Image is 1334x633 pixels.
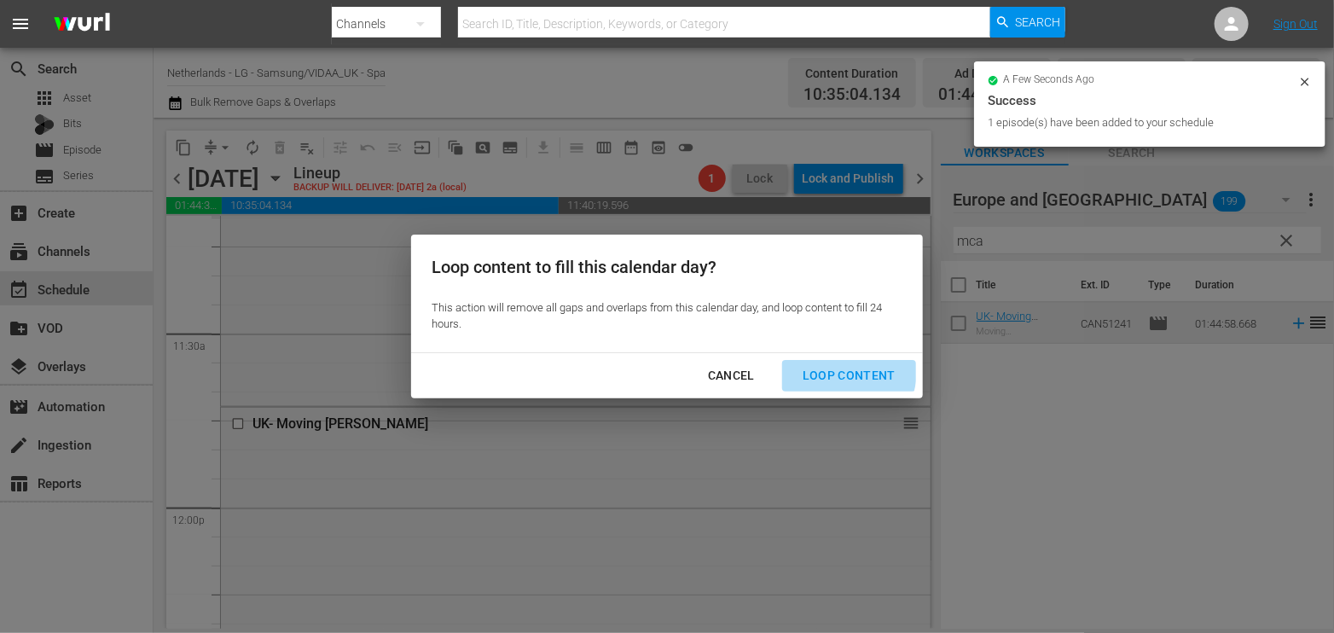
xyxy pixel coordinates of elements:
div: Loop Content [789,365,909,386]
div: Loop content to fill this calendar day? [432,255,892,280]
div: Cancel [694,365,768,386]
button: Loop Content [782,360,916,392]
span: menu [10,14,31,34]
div: Success [988,90,1312,111]
img: ans4CAIJ8jUAAAAAAAAAAAAAAAAAAAAAAAAgQb4GAAAAAAAAAAAAAAAAAAAAAAAAJMjXAAAAAAAAAAAAAAAAAAAAAAAAgAT5G... [41,4,123,44]
div: 1 episode(s) have been added to your schedule [988,114,1294,131]
div: This action will remove all gaps and overlaps from this calendar day, and loop content to fill 24... [432,300,892,332]
span: a few seconds ago [1004,73,1095,87]
span: Search [1016,7,1061,38]
button: Cancel [687,360,775,392]
a: Sign Out [1273,17,1318,31]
